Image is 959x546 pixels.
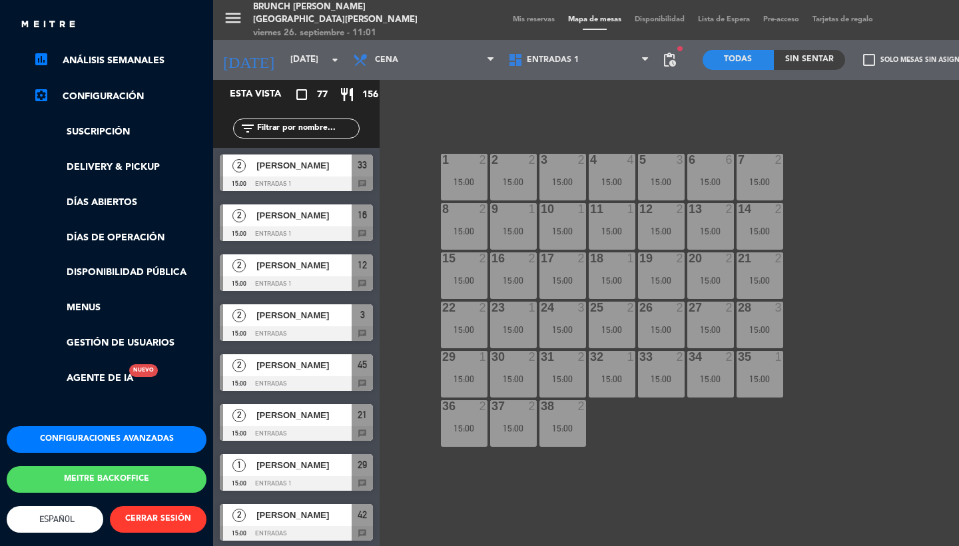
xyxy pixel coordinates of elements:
span: 1 [232,459,246,472]
a: Delivery & Pickup [33,160,206,175]
i: restaurant [339,87,355,103]
span: 2 [232,259,246,272]
span: [PERSON_NAME] [256,408,352,422]
span: [PERSON_NAME] [256,158,352,172]
a: Menus [33,300,206,316]
a: Días abiertos [33,195,206,210]
button: Meitre backoffice [7,466,206,493]
div: Esta vista [220,87,309,103]
a: Días de Operación [33,230,206,246]
a: Disponibilidad pública [33,265,206,280]
i: crop_square [294,87,310,103]
span: 33 [358,157,367,173]
span: [PERSON_NAME] [256,458,352,472]
span: Español [36,514,75,524]
span: [PERSON_NAME] [256,258,352,272]
span: 16 [358,207,367,223]
span: 2 [232,209,246,222]
a: Gestión de usuarios [33,336,206,351]
span: 12 [358,257,367,273]
button: Configuraciones avanzadas [7,426,206,453]
a: Suscripción [33,125,206,140]
span: 29 [358,457,367,473]
i: assessment [33,51,49,67]
span: [PERSON_NAME] [256,308,352,322]
span: 42 [358,507,367,523]
span: 21 [358,407,367,423]
i: filter_list [240,121,256,136]
a: Configuración [33,89,206,105]
span: [PERSON_NAME] [256,508,352,522]
button: CERRAR SESIÓN [110,506,206,533]
span: 156 [362,87,378,103]
span: 2 [232,359,246,372]
span: 2 [232,409,246,422]
span: [PERSON_NAME] [256,358,352,372]
a: Agente de IANuevo [33,371,133,386]
span: 45 [358,357,367,373]
img: MEITRE [20,20,77,30]
i: settings_applications [33,87,49,103]
input: Filtrar por nombre... [256,121,359,136]
span: 3 [360,307,365,323]
a: assessmentANÁLISIS SEMANALES [33,53,206,69]
span: [PERSON_NAME] [256,208,352,222]
div: Nuevo [129,364,158,377]
span: 2 [232,309,246,322]
span: 2 [232,509,246,522]
span: 77 [317,87,328,103]
span: 2 [232,159,246,172]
